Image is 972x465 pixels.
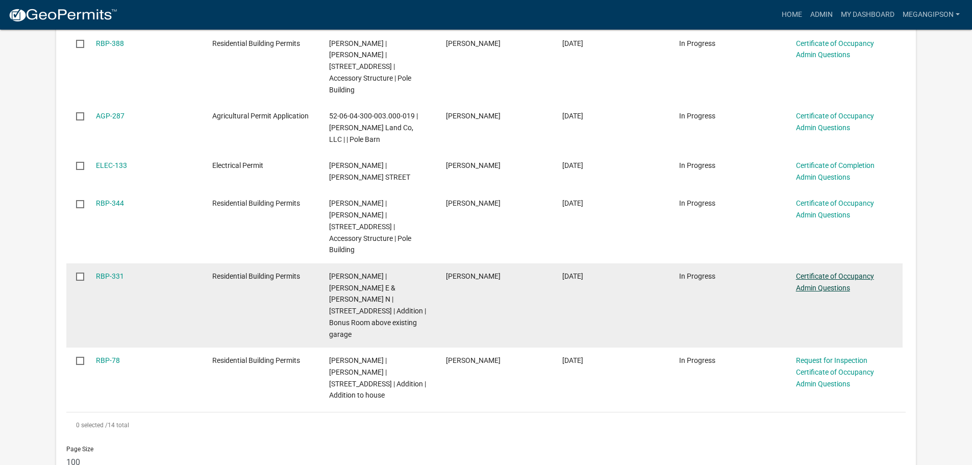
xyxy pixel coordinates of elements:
span: 12/13/2022 [562,356,583,364]
a: Certificate of Occupancy Admin Questions [796,368,874,388]
span: Electrical Permit [212,161,263,169]
span: 09/06/2024 [562,161,583,169]
a: Certificate of Completion Admin Questions [796,161,875,181]
span: 01/02/2025 [562,39,583,47]
a: Certificate of Occupancy Admin Questions [796,112,874,132]
a: Request for Inspection [796,356,867,364]
a: RBP-388 [96,39,124,47]
a: Admin [806,5,837,25]
a: RBP-344 [96,199,124,207]
div: 14 total [66,412,906,438]
span: Jason Peachey [446,199,501,207]
span: 0 selected / [76,422,108,429]
span: In Progress [679,39,715,47]
span: In Progress [679,199,715,207]
span: 10/31/2024 [562,112,583,120]
span: Residential Building Permits [212,356,300,364]
span: Young, Cathy | MCKEE STREET [329,161,410,181]
span: Jason Bowman [446,356,501,364]
span: 07/25/2024 [562,272,583,280]
span: In Progress [679,161,715,169]
a: Certificate of Occupancy Admin Questions [796,272,874,292]
a: ELEC-133 [96,161,127,169]
a: Certificate of Occupancy Admin Questions [796,39,874,59]
span: Jason Peachey | Jason Peachey | 3308 E STATE ROAD 218 PERU, IN 46970 | Accessory Structure | Pole... [329,199,411,254]
a: RBP-78 [96,356,120,364]
span: 09/03/2024 [562,199,583,207]
span: Kristin Clingaman [446,272,501,280]
span: In Progress [679,112,715,120]
a: RBP-331 [96,272,124,280]
span: Cathy Young [446,161,501,169]
span: Kristin Clingaman | Clingaman, Jacob E & Kristin N | 1567 S 400 W Peru, IN 46970 | Addition | Bon... [329,272,426,338]
a: Certificate of Occupancy Admin Questions [796,199,874,219]
span: 52-06-04-300-003.000-019 | Lefebvre Land Co, LLC | | Pole Barn [329,112,418,143]
span: In Progress [679,272,715,280]
span: Alec Lefebvre [446,112,501,120]
span: Carol Fenton | Carol Fenton | 2050 S RIVERVIEW ROAD PERU, IN 46970 | Accessory Structure | Pole B... [329,39,411,94]
a: Home [778,5,806,25]
span: Monica Parker | Parker, Monica Jean | 2979 S 50 W | Addition | Addition to house [329,356,426,399]
span: Residential Building Permits [212,272,300,280]
a: AGP-287 [96,112,124,120]
span: Agricultural Permit Application [212,112,309,120]
a: My Dashboard [837,5,899,25]
span: Carol Fenton [446,39,501,47]
a: megangipson [899,5,964,25]
span: Residential Building Permits [212,199,300,207]
span: In Progress [679,356,715,364]
span: Residential Building Permits [212,39,300,47]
